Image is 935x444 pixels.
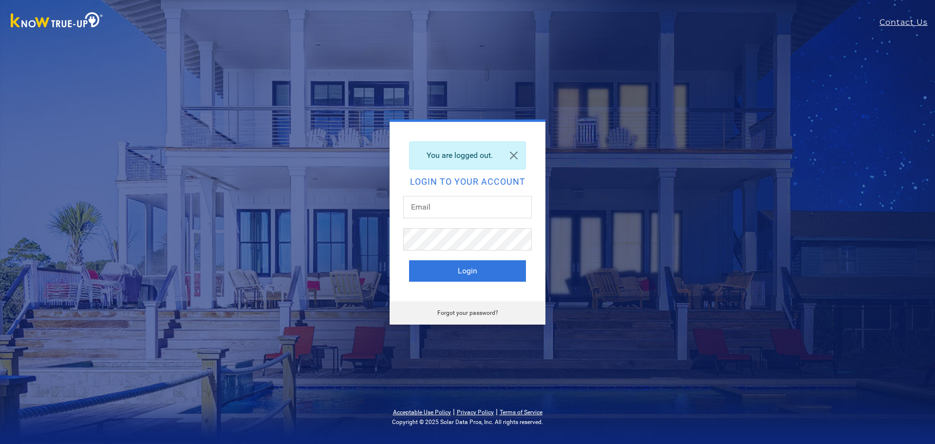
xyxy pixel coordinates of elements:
[457,409,494,416] a: Privacy Policy
[502,142,525,169] a: Close
[437,309,498,316] a: Forgot your password?
[403,196,532,218] input: Email
[6,10,108,32] img: Know True-Up
[409,141,526,170] div: You are logged out.
[496,407,498,416] span: |
[409,260,526,282] button: Login
[500,409,542,416] a: Terms of Service
[393,409,451,416] a: Acceptable Use Policy
[409,177,526,186] h2: Login to your account
[879,17,935,28] a: Contact Us
[453,407,455,416] span: |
